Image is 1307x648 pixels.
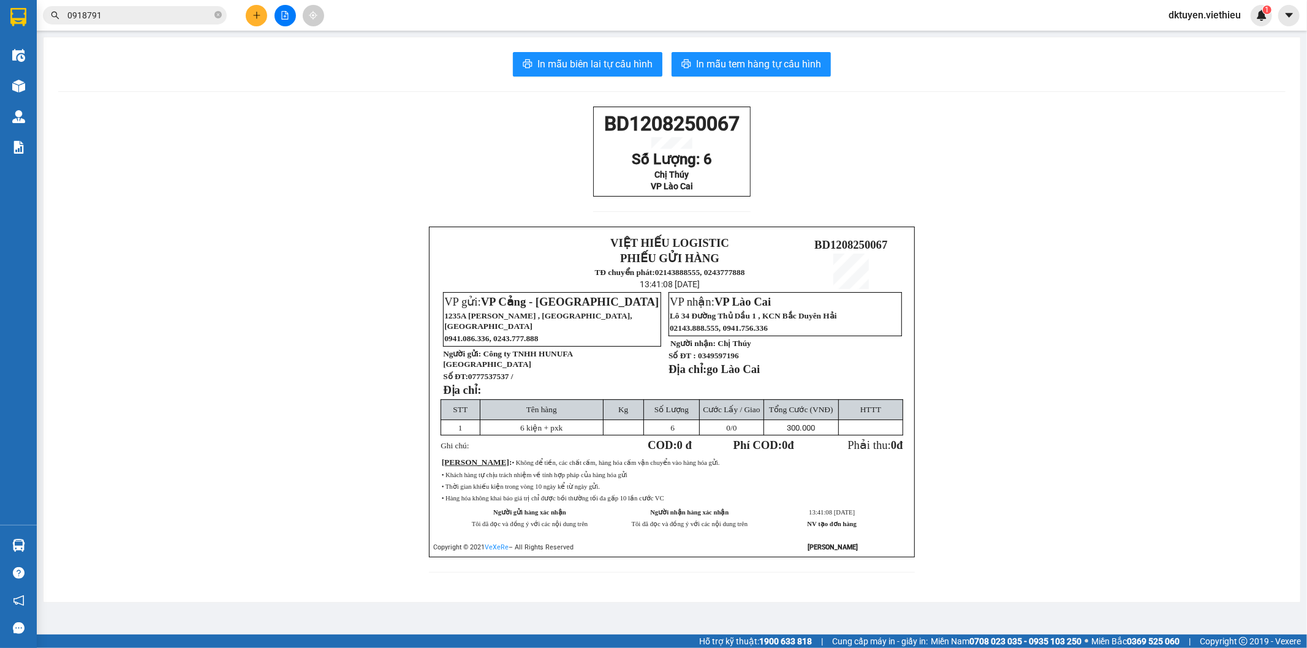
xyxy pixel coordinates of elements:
[640,279,700,289] span: 13:41:08 [DATE]
[443,349,572,369] span: Công ty TNHH HUNUFA [GEOGRAPHIC_DATA]
[493,509,566,516] strong: Người gửi hàng xác nhận
[670,423,675,432] span: 6
[1091,635,1180,648] span: Miền Bắc
[808,543,858,551] strong: [PERSON_NAME]
[441,441,469,450] span: Ghi chú:
[214,11,222,18] span: close-circle
[782,439,787,451] span: 0
[537,56,653,72] span: In mẫu biên lai tự cấu hình
[718,339,751,348] span: Chị Thúy
[681,59,691,70] span: printer
[654,405,689,414] span: Số Lượng
[526,405,557,414] span: Tên hàng
[252,11,261,20] span: plus
[438,239,485,286] img: logo
[10,8,26,26] img: logo-vxr
[670,295,771,308] span: VP nhận:
[595,268,655,277] strong: TĐ chuyển phát:
[13,567,25,579] span: question-circle
[481,295,659,308] span: VP Cảng - [GEOGRAPHIC_DATA]
[1085,639,1088,644] span: ⚪️
[444,295,659,308] span: VP gửi:
[648,439,692,451] strong: COD:
[620,252,719,265] strong: PHIẾU GỬI HÀNG
[442,483,600,490] span: • Thời gian khiếu kiện trong vòng 10 ngày kể từ ngày gửi.
[703,405,760,414] span: Cước Lấy / Giao
[303,5,324,26] button: aim
[969,636,1082,646] strong: 0708 023 035 - 0935 103 250
[726,423,730,432] span: 0
[12,49,25,62] img: warehouse-icon
[707,363,760,375] span: go Lào Cai
[733,439,794,451] strong: Phí COD: đ
[698,351,739,360] span: 0349597196
[512,459,720,466] span: • Không để tiền, các chất cấm, hàng hóa cấm vận chuyển vào hàng hóa gửi.
[618,405,628,414] span: Kg
[699,635,812,648] span: Hỗ trợ kỹ thuật:
[787,423,815,432] span: 300.000
[632,151,712,168] span: Số Lượng: 6
[12,539,25,552] img: warehouse-icon
[832,635,928,648] span: Cung cấp máy in - giấy in:
[670,311,837,320] span: Lô 34 Đường Thủ Dầu 1 , KCN Bắc Duyên Hải
[12,80,25,92] img: warehouse-icon
[309,11,317,20] span: aim
[696,56,821,72] span: In mẫu tem hàng tự cấu hình
[847,439,903,451] span: Phải thu:
[604,112,740,135] span: BD1208250067
[769,405,833,414] span: Tổng Cước (VNĐ)
[523,59,532,70] span: printer
[931,635,1082,648] span: Miền Nam
[1127,636,1180,646] strong: 0369 525 060
[513,52,662,77] button: printerIn mẫu biên lai tự cấu hình
[13,595,25,606] span: notification
[610,236,729,249] strong: VIỆT HIẾU LOGISTIC
[472,521,588,527] span: Tôi đã đọc và đồng ý với các nội dung trên
[281,11,289,20] span: file-add
[442,458,512,467] span: :
[1265,6,1269,14] span: 1
[443,383,481,396] strong: Địa chỉ:
[860,405,881,414] span: HTTT
[669,351,696,360] strong: Số ĐT :
[444,311,632,331] span: 1235A [PERSON_NAME] , [GEOGRAPHIC_DATA], [GEOGRAPHIC_DATA]
[677,439,692,451] span: 0 đ
[821,635,823,648] span: |
[726,423,737,432] span: /0
[12,141,25,154] img: solution-icon
[650,509,729,516] strong: Người nhận hàng xác nhận
[485,543,509,551] a: VeXeRe
[669,363,707,375] strong: Địa chỉ:
[896,439,903,451] span: đ
[655,268,745,277] strong: 02143888555, 0243777888
[891,439,896,451] span: 0
[442,495,664,502] span: • Hàng hóa không khai báo giá trị chỉ được bồi thường tối đa gấp 10 lần cước VC
[468,372,513,381] span: 0777537537 /
[1263,6,1271,14] sup: 1
[275,5,296,26] button: file-add
[1159,7,1251,23] span: dktuyen.viethieu
[759,636,812,646] strong: 1900 633 818
[443,372,513,381] strong: Số ĐT:
[443,349,481,358] strong: Người gửi:
[1284,10,1295,21] span: caret-down
[1189,635,1191,648] span: |
[67,9,212,22] input: Tìm tên, số ĐT hoặc mã đơn
[51,11,59,20] span: search
[214,10,222,21] span: close-circle
[714,295,771,308] span: VP Lào Cai
[655,170,689,179] span: Chị Thúy
[632,521,748,527] span: Tôi đã đọc và đồng ý với các nội dung trên
[12,110,25,123] img: warehouse-icon
[814,238,887,251] span: BD1208250067
[246,5,267,26] button: plus
[809,509,855,516] span: 13:41:08 [DATE]
[13,622,25,634] span: message
[808,521,857,527] strong: NV tạo đơn hàng
[442,472,627,478] span: • Khách hàng tự chịu trách nhiệm về tính hợp pháp của hàng hóa gửi
[453,405,468,414] span: STT
[444,334,538,343] span: 0941.086.336, 0243.777.888
[442,458,509,467] span: [PERSON_NAME]
[651,181,693,191] span: VP Lào Cai
[1239,637,1248,646] span: copyright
